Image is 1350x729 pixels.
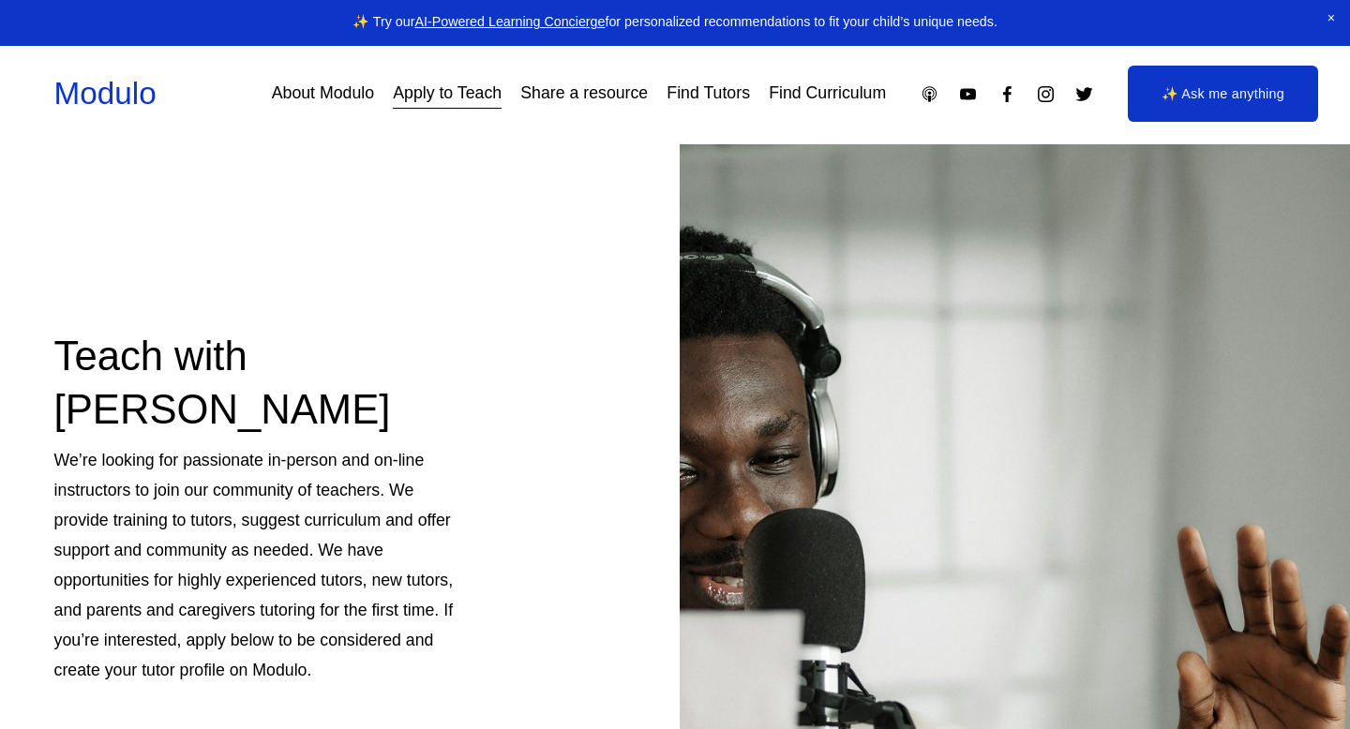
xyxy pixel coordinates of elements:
a: Find Curriculum [769,77,886,110]
a: Find Tutors [667,77,750,110]
a: Instagram [1036,84,1056,104]
a: About Modulo [272,77,374,110]
h2: Teach with [PERSON_NAME] [54,329,461,436]
a: Facebook [997,84,1017,104]
a: Modulo [54,76,157,111]
a: Apple Podcasts [920,84,939,104]
a: Apply to Teach [393,77,502,110]
a: Twitter [1074,84,1094,104]
p: We’re looking for passionate in-person and on-line instructors to join our community of teachers.... [54,446,461,685]
a: YouTube [958,84,978,104]
a: ✨ Ask me anything [1128,66,1318,122]
a: Share a resource [520,77,648,110]
a: AI-Powered Learning Concierge [414,14,605,29]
